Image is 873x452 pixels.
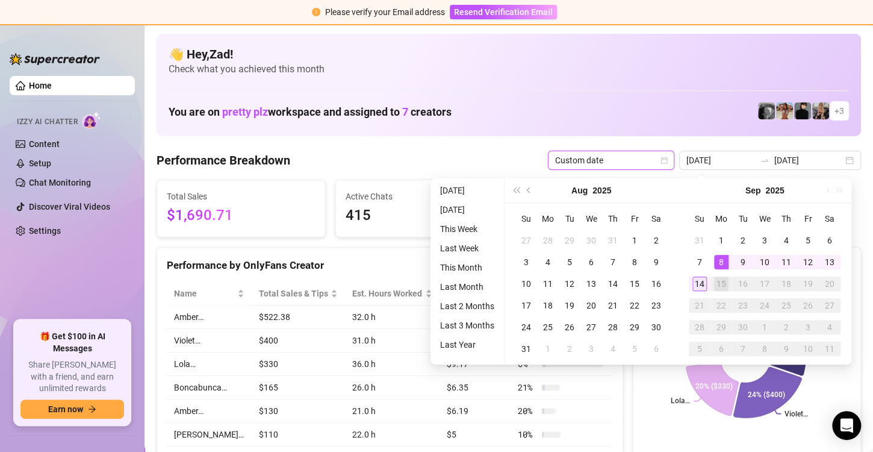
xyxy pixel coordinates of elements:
span: $1,690.71 [167,204,315,227]
li: Last Month [435,280,499,294]
td: 2025-10-08 [754,338,775,360]
td: 2025-08-29 [624,316,645,338]
td: 2025-09-09 [732,251,754,273]
td: 2025-08-18 [537,295,559,316]
div: 22 [714,298,729,313]
div: 26 [562,320,577,334]
div: 6 [714,342,729,356]
div: 5 [562,255,577,269]
div: 4 [606,342,620,356]
div: 30 [649,320,663,334]
th: Fr [797,208,819,230]
td: 2025-09-27 [819,295,840,316]
td: 2025-08-01 [624,230,645,251]
td: 26.0 h [345,376,440,400]
td: 2025-08-03 [515,251,537,273]
div: 27 [584,320,598,334]
div: 20 [584,298,598,313]
th: We [580,208,602,230]
th: Total Sales & Tips [252,282,346,306]
li: [DATE] [435,202,499,217]
div: 13 [584,277,598,291]
td: 2025-10-07 [732,338,754,360]
td: 2025-07-27 [515,230,537,251]
td: 2025-08-04 [537,251,559,273]
span: 21 % [518,381,537,394]
div: Please verify your Email address [325,5,445,19]
div: 3 [584,342,598,356]
img: Violet [812,102,829,119]
div: 20 [822,277,837,291]
th: Tu [559,208,580,230]
img: Amber [776,102,793,119]
div: 5 [801,233,815,248]
span: pretty plz [222,105,268,118]
div: 7 [692,255,707,269]
img: Amber [758,102,775,119]
td: Amber… [167,400,252,423]
td: $5 [440,423,511,447]
button: Earn nowarrow-right [20,400,124,419]
div: 21 [606,298,620,313]
td: 2025-08-28 [602,316,624,338]
div: 18 [541,298,555,313]
td: 2025-07-29 [559,230,580,251]
input: Start date [686,154,755,167]
div: 24 [757,298,772,313]
td: 2025-09-28 [689,316,710,338]
td: 2025-09-29 [710,316,732,338]
td: 2025-09-06 [819,230,840,251]
span: to [760,155,769,165]
td: 2025-08-31 [689,230,710,251]
button: Last year (Control + left) [509,178,523,202]
span: exclamation-circle [312,8,320,16]
td: 2025-09-15 [710,273,732,295]
img: AI Chatter [82,111,101,129]
td: 2025-08-06 [580,251,602,273]
td: 2025-10-02 [775,316,797,338]
td: 2025-08-23 [645,295,667,316]
h4: Performance Breakdown [157,152,290,169]
td: 2025-09-11 [775,251,797,273]
td: 2025-10-10 [797,338,819,360]
div: 15 [714,277,729,291]
td: 2025-10-04 [819,316,840,338]
span: arrow-right [88,405,96,413]
div: 1 [541,342,555,356]
li: [DATE] [435,183,499,198]
th: Sa [819,208,840,230]
td: 2025-09-22 [710,295,732,316]
td: 2025-09-01 [537,338,559,360]
div: 3 [519,255,533,269]
div: 2 [562,342,577,356]
td: 2025-08-13 [580,273,602,295]
td: 2025-08-07 [602,251,624,273]
button: Choose a year [765,178,784,202]
div: 9 [649,255,663,269]
div: 7 [606,255,620,269]
span: swap-right [760,155,769,165]
div: 1 [757,320,772,334]
div: 11 [779,255,794,269]
td: 2025-09-01 [710,230,732,251]
div: 28 [541,233,555,248]
h1: You are on workspace and assigned to creators [169,105,452,119]
td: $110 [252,423,346,447]
td: 2025-10-06 [710,338,732,360]
div: Performance by OnlyFans Creator [167,257,613,274]
li: Last Week [435,241,499,256]
td: 2025-09-06 [645,338,667,360]
div: 26 [801,298,815,313]
div: 28 [606,320,620,334]
td: $6.19 [440,400,511,423]
td: 2025-09-23 [732,295,754,316]
a: Chat Monitoring [29,178,91,187]
td: $130 [252,400,346,423]
td: 2025-09-07 [689,251,710,273]
td: Lola… [167,353,252,376]
td: 2025-10-11 [819,338,840,360]
div: 4 [779,233,794,248]
div: 8 [757,342,772,356]
td: 2025-08-05 [559,251,580,273]
div: 25 [779,298,794,313]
